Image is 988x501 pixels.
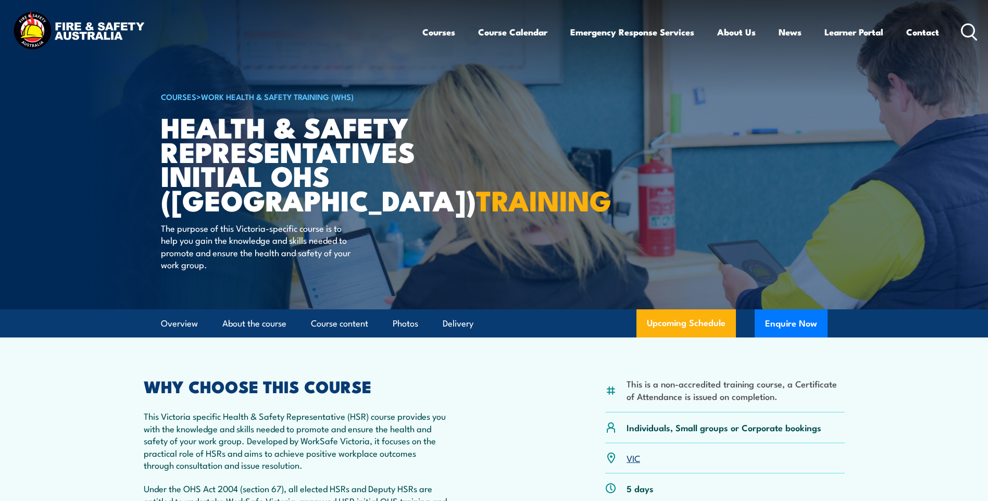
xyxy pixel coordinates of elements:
a: Photos [393,310,418,337]
h2: WHY CHOOSE THIS COURSE [144,379,448,393]
li: This is a non-accredited training course, a Certificate of Attendance is issued on completion. [627,378,845,402]
a: Courses [422,18,455,46]
a: News [779,18,802,46]
a: VIC [627,452,640,464]
strong: TRAINING [476,178,611,221]
a: Course content [311,310,368,337]
p: This Victoria specific Health & Safety Representative (HSR) course provides you with the knowledg... [144,410,448,471]
p: Individuals, Small groups or Corporate bookings [627,421,821,433]
a: Contact [906,18,939,46]
a: Upcoming Schedule [636,309,736,337]
a: About Us [717,18,756,46]
a: Delivery [443,310,473,337]
a: COURSES [161,91,196,102]
a: Course Calendar [478,18,547,46]
a: Overview [161,310,198,337]
a: Learner Portal [824,18,883,46]
button: Enquire Now [755,309,828,337]
h1: Health & Safety Representatives Initial OHS ([GEOGRAPHIC_DATA]) [161,115,418,212]
p: The purpose of this Victoria-specific course is to help you gain the knowledge and skills needed ... [161,222,351,271]
a: Work Health & Safety Training (WHS) [201,91,354,102]
a: About the course [222,310,286,337]
p: 5 days [627,482,654,494]
h6: > [161,90,418,103]
a: Emergency Response Services [570,18,694,46]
